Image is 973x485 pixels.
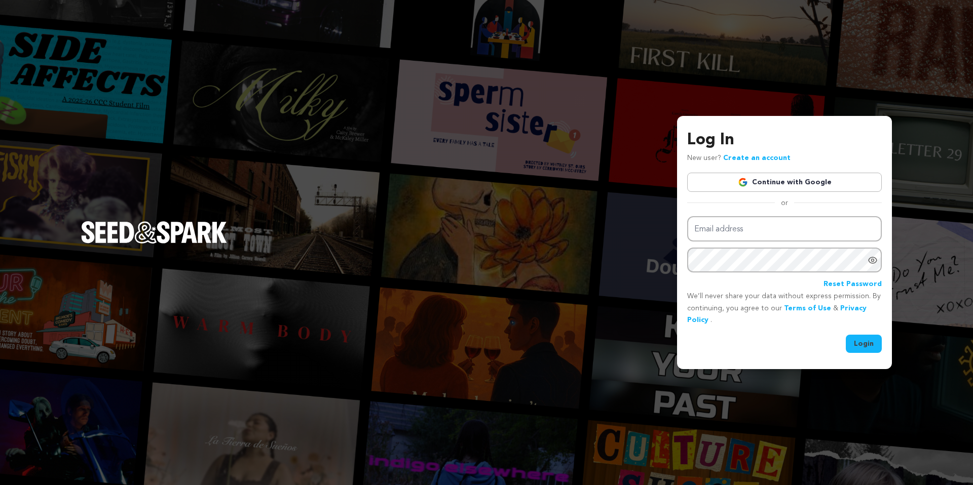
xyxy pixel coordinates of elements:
[687,152,791,165] p: New user?
[81,221,227,264] a: Seed&Spark Homepage
[775,198,794,208] span: or
[868,255,878,265] a: Show password as plain text. Warning: this will display your password on the screen.
[687,173,882,192] a: Continue with Google
[687,291,882,327] p: We’ll never share your data without express permission. By continuing, you agree to our & .
[81,221,227,244] img: Seed&Spark Logo
[687,216,882,242] input: Email address
[824,278,882,291] a: Reset Password
[846,335,882,353] button: Login
[738,177,748,187] img: Google logo
[723,154,791,161] a: Create an account
[784,305,831,312] a: Terms of Use
[687,128,882,152] h3: Log In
